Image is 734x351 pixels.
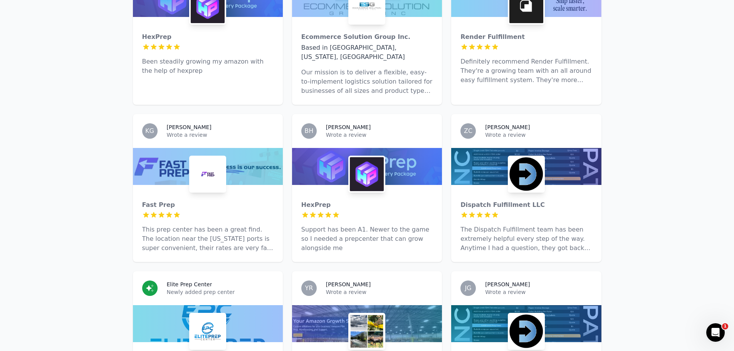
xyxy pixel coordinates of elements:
div: Fast Prep [142,200,274,210]
h3: [PERSON_NAME] [326,280,371,288]
a: ZC[PERSON_NAME]Wrote a reviewDispatch Fulfillment LLCDispatch Fulfillment LLCThe Dispatch Fulfill... [451,114,601,262]
iframe: Intercom live chat [706,323,725,342]
span: 1 [722,323,728,329]
h3: [PERSON_NAME] [485,280,530,288]
p: Wrote a review [326,131,433,139]
img: Fast Prep [191,157,225,191]
div: HexPrep [142,32,274,42]
p: Wrote a review [167,131,274,139]
p: Wrote a review [326,288,433,296]
h3: [PERSON_NAME] [326,123,371,131]
a: KG[PERSON_NAME]Wrote a reviewFast PrepFast PrepThis prep center has been a great find. The locati... [133,114,283,262]
img: HexPrep [350,157,384,191]
h3: Elite Prep Center [167,280,212,288]
div: HexPrep [301,200,433,210]
img: Dispatch Fulfillment LLC [509,157,543,191]
span: JG [465,285,472,291]
img: All Seasons Prep and Ship [350,314,384,348]
p: Support has been A1. Newer to the game so I needed a prepcenter that can grow alongside me [301,225,433,253]
p: Our mission is to deliver a flexible, easy-to-implement logistics solution tailored for businesse... [301,68,433,96]
div: Ecommerce Solution Group Inc. [301,32,433,42]
span: ZC [464,128,472,134]
h3: [PERSON_NAME] [167,123,212,131]
img: Dispatch Fulfillment LLC [509,314,543,348]
p: This prep center has been a great find. The location near the [US_STATE] ports is super convenien... [142,225,274,253]
p: Newly added prep center [167,288,274,296]
span: YR [305,285,313,291]
img: Elite Prep Center [191,314,225,348]
p: Definitely recommend Render Fulfillment. They're a growing team with an all around easy fulfillme... [460,57,592,85]
div: Render Fulfillment [460,32,592,42]
p: Wrote a review [485,288,592,296]
p: Wrote a review [485,131,592,139]
p: The Dispatch Fulfillment team has been extremely helpful every step of the way. Anytime I had a q... [460,225,592,253]
span: KG [145,128,154,134]
h3: [PERSON_NAME] [485,123,530,131]
div: Dispatch Fulfillment LLC [460,200,592,210]
span: BH [304,128,313,134]
a: BH[PERSON_NAME]Wrote a reviewHexPrepHexPrepSupport has been A1. Newer to the game so I needed a p... [292,114,442,262]
p: Been steadily growing my amazon with the help of hexprep [142,57,274,76]
div: Based in [GEOGRAPHIC_DATA], [US_STATE], [GEOGRAPHIC_DATA] [301,43,433,62]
